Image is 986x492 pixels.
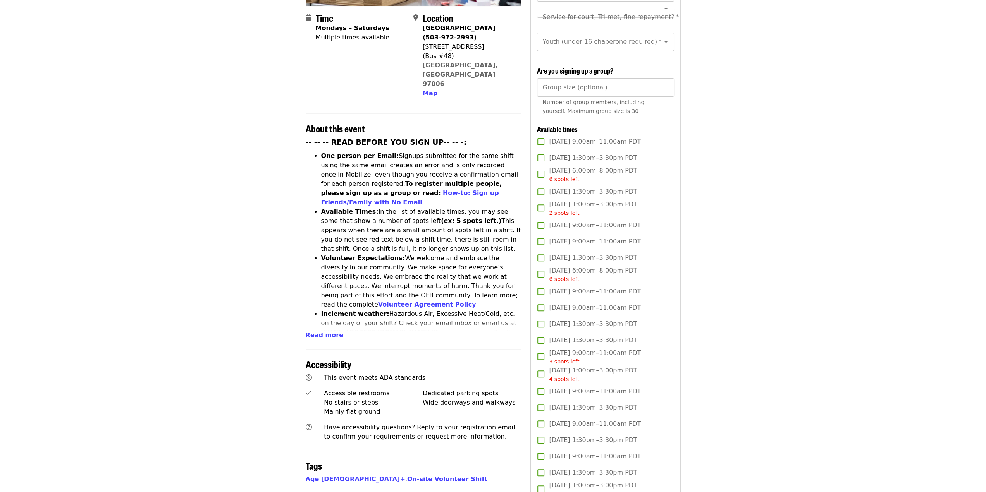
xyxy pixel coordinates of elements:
span: [DATE] 6:00pm–8:00pm PDT [549,166,637,183]
i: check icon [306,389,311,397]
span: [DATE] 9:00am–11:00am PDT [549,387,641,396]
strong: (ex: 5 spots left.) [441,217,501,225]
li: Signups submitted for the same shift using the same email creates an error and is only recorded o... [321,151,521,207]
span: [DATE] 1:30pm–3:30pm PDT [549,435,637,445]
div: (Bus #48) [423,51,515,61]
span: Number of group members, including yourself. Maximum group size is 30 [542,99,644,114]
strong: One person per Email: [321,152,399,159]
span: 4 spots left [549,376,579,382]
button: Open [661,36,671,47]
span: 3 spots left [549,358,579,365]
span: [DATE] 1:30pm–3:30pm PDT [549,336,637,345]
span: [DATE] 1:30pm–3:30pm PDT [549,153,637,163]
span: Time [316,11,333,24]
span: [DATE] 9:00am–11:00am PDT [549,237,641,246]
span: Available times [537,124,577,134]
span: [DATE] 9:00am–11:00am PDT [549,419,641,429]
a: On-site Volunteer Shift [407,475,487,483]
span: [DATE] 1:30pm–3:30pm PDT [549,468,637,477]
i: universal-access icon [306,374,312,381]
a: How-to: Sign up Friends/Family with No Email [321,189,499,206]
span: Are you signing up a group? [537,65,613,75]
div: No stairs or steps [324,398,423,407]
span: [DATE] 1:30pm–3:30pm PDT [549,403,637,412]
div: [STREET_ADDRESS] [423,42,515,51]
div: Wide doorways and walkways [423,398,521,407]
span: 6 spots left [549,276,579,282]
i: question-circle icon [306,423,312,431]
span: [DATE] 9:00am–11:00am PDT [549,348,641,366]
span: Tags [306,459,322,472]
span: [DATE] 9:00am–11:00am PDT [549,303,641,312]
button: Read more [306,331,343,340]
span: [DATE] 1:30pm–3:30pm PDT [549,187,637,196]
strong: Mondays – Saturdays [316,24,389,32]
div: Multiple times available [316,33,389,42]
a: [GEOGRAPHIC_DATA], [GEOGRAPHIC_DATA] 97006 [423,62,498,87]
span: Location [423,11,453,24]
span: [DATE] 1:00pm–3:00pm PDT [549,366,637,383]
i: map-marker-alt icon [413,14,418,21]
span: About this event [306,122,365,135]
span: [DATE] 9:00am–11:00am PDT [549,287,641,296]
button: Open [661,3,671,14]
strong: Inclement weather: [321,310,389,317]
span: [DATE] 1:30pm–3:30pm PDT [549,253,637,262]
strong: To register multiple people, please sign up as a group or read: [321,180,502,197]
strong: [GEOGRAPHIC_DATA] (503-972-2993) [423,24,495,41]
a: Age [DEMOGRAPHIC_DATA]+ [306,475,405,483]
i: calendar icon [306,14,311,21]
button: Map [423,89,437,98]
span: [DATE] 9:00am–11:00am PDT [549,221,641,230]
span: This event meets ADA standards [324,374,425,381]
li: We welcome and embrace the diversity in our community. We make space for everyone’s accessibility... [321,254,521,309]
li: In the list of available times, you may see some that show a number of spots left This appears wh... [321,207,521,254]
div: Mainly flat ground [324,407,423,417]
span: 6 spots left [549,176,579,182]
span: [DATE] 9:00am–11:00am PDT [549,137,641,146]
a: Volunteer Agreement Policy [378,301,476,308]
strong: Volunteer Expectations: [321,254,405,262]
span: Read more [306,331,343,339]
span: [DATE] 9:00am–11:00am PDT [549,452,641,461]
span: , [306,475,407,483]
strong: Available Times: [321,208,379,215]
input: [object Object] [537,78,674,97]
span: [DATE] 1:30pm–3:30pm PDT [549,319,637,329]
span: Accessibility [306,357,351,371]
span: [DATE] 6:00pm–8:00pm PDT [549,266,637,283]
li: Hazardous Air, Excessive Heat/Cold, etc. on the day of your shift? Check your email inbox or emai... [321,309,521,356]
span: Map [423,89,437,97]
span: 2 spots left [549,210,579,216]
span: Have accessibility questions? Reply to your registration email to confirm your requirements or re... [324,423,515,440]
div: Dedicated parking spots [423,389,521,398]
span: [DATE] 1:00pm–3:00pm PDT [549,200,637,217]
strong: -- -- -- READ BEFORE YOU SIGN UP-- -- -: [306,138,467,146]
div: Accessible restrooms [324,389,423,398]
